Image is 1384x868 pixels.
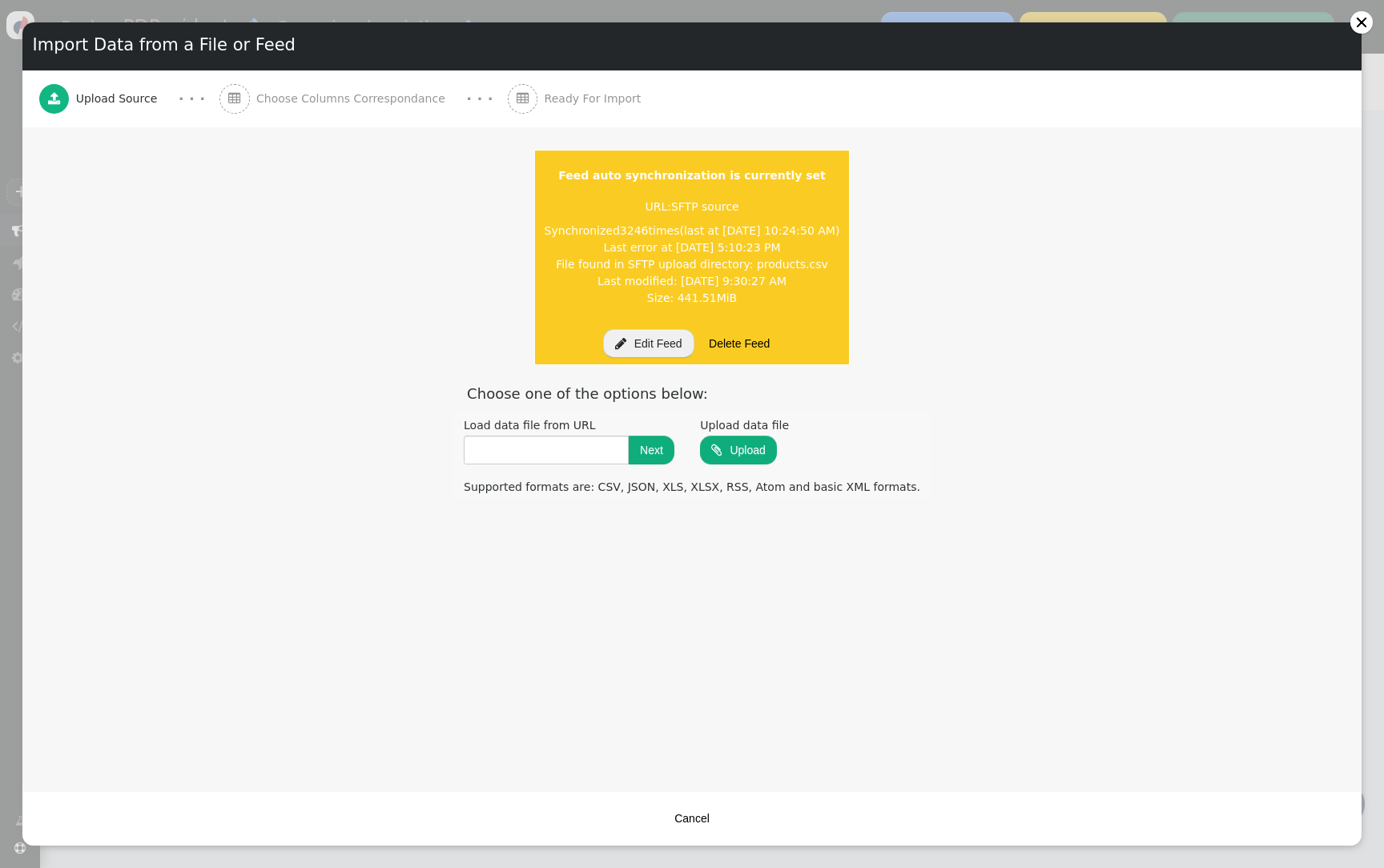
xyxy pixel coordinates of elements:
[541,219,843,309] div: Synchronized times
[671,200,739,213] span: SFTP source
[464,417,674,434] div: Load data file from URL
[453,476,931,499] div: Supported formats are: CSV, JSON, XLS, XLSX, RSS, Atom and basic XML formats.
[663,804,721,833] button: Cancel
[629,436,674,464] button: Next
[508,70,677,127] a:  Ready For Import
[545,290,840,307] div: Size: 441.51MiB
[545,90,648,107] span: Ready For Import
[453,380,931,408] div: Choose one of the options below:
[256,90,452,107] span: Choose Columns Correspondance
[517,92,529,105] span: 
[679,224,839,237] span: (last at [DATE] 10:24:50 AM)
[219,70,508,127] a:  Choose Columns Correspondance · · ·
[698,329,781,358] button: Delete Feed
[620,224,649,237] span: 3246
[711,444,722,456] span: 
[545,256,840,273] div: File found in SFTP upload directory: products.csv
[179,88,205,110] div: · · ·
[466,88,493,110] div: · · ·
[700,417,789,434] div: Upload data file
[22,22,1362,68] div: Import Data from a File or Feed
[39,70,219,127] a:  Upload Source · · ·
[700,436,776,464] button: Upload
[48,92,61,105] span: 
[615,337,626,350] span: 
[541,195,843,219] div: URL:
[76,90,164,107] span: Upload Source
[558,169,826,182] b: Feed auto synchronization is currently set
[228,92,241,105] span: 
[545,239,840,256] div: Last error at [DATE] 5:10:23 PM
[603,329,694,358] button: Edit Feed
[545,273,840,290] div: Last modified: [DATE] 9:30:27 AM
